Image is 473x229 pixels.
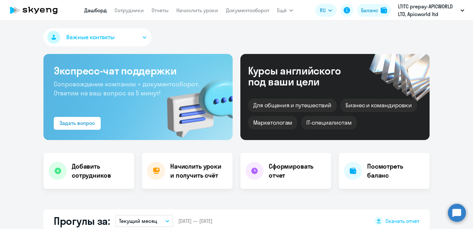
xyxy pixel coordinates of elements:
div: Задать вопрос [60,119,95,127]
div: Курсы английского под ваши цели [248,65,358,87]
div: Для общения и путешествий [248,99,337,112]
button: RU [315,4,337,17]
a: Сотрудники [115,7,144,13]
button: Текущий месяц [115,215,173,227]
a: Отчеты [152,7,169,13]
img: bg-img [158,68,233,140]
div: Баланс [361,6,378,14]
h2: Прогулы за: [54,215,110,227]
span: [DATE] — [DATE] [178,217,212,225]
h3: Экспресс-чат поддержки [54,64,222,77]
p: LTITC prepay-APICWORLD LTD, Apicworld ltd [398,3,458,18]
button: Важные контакты [43,28,152,46]
h4: Сформировать отчет [269,162,326,180]
button: LTITC prepay-APICWORLD LTD, Apicworld ltd [395,3,468,18]
span: Сопровождение компании + документооборот. Ответим на ваш вопрос за 5 минут! [54,80,199,97]
div: Бизнес и командировки [340,99,417,112]
button: Балансbalance [357,4,391,17]
div: IT-специалистам [301,116,357,129]
a: Начислить уроки [176,7,218,13]
span: Ещё [277,6,287,14]
a: Дашборд [84,7,107,13]
button: Задать вопрос [54,117,101,130]
h4: Добавить сотрудников [72,162,129,180]
span: Скачать отчет [385,217,419,225]
span: Важные контакты [66,33,115,41]
p: Текущий месяц [119,217,157,225]
h4: Посмотреть баланс [367,162,424,180]
button: Ещё [277,4,293,17]
a: Документооборот [226,7,269,13]
div: Маркетологам [248,116,297,129]
h4: Начислить уроки и получить счёт [170,162,226,180]
span: RU [320,6,326,14]
img: balance [381,7,387,13]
